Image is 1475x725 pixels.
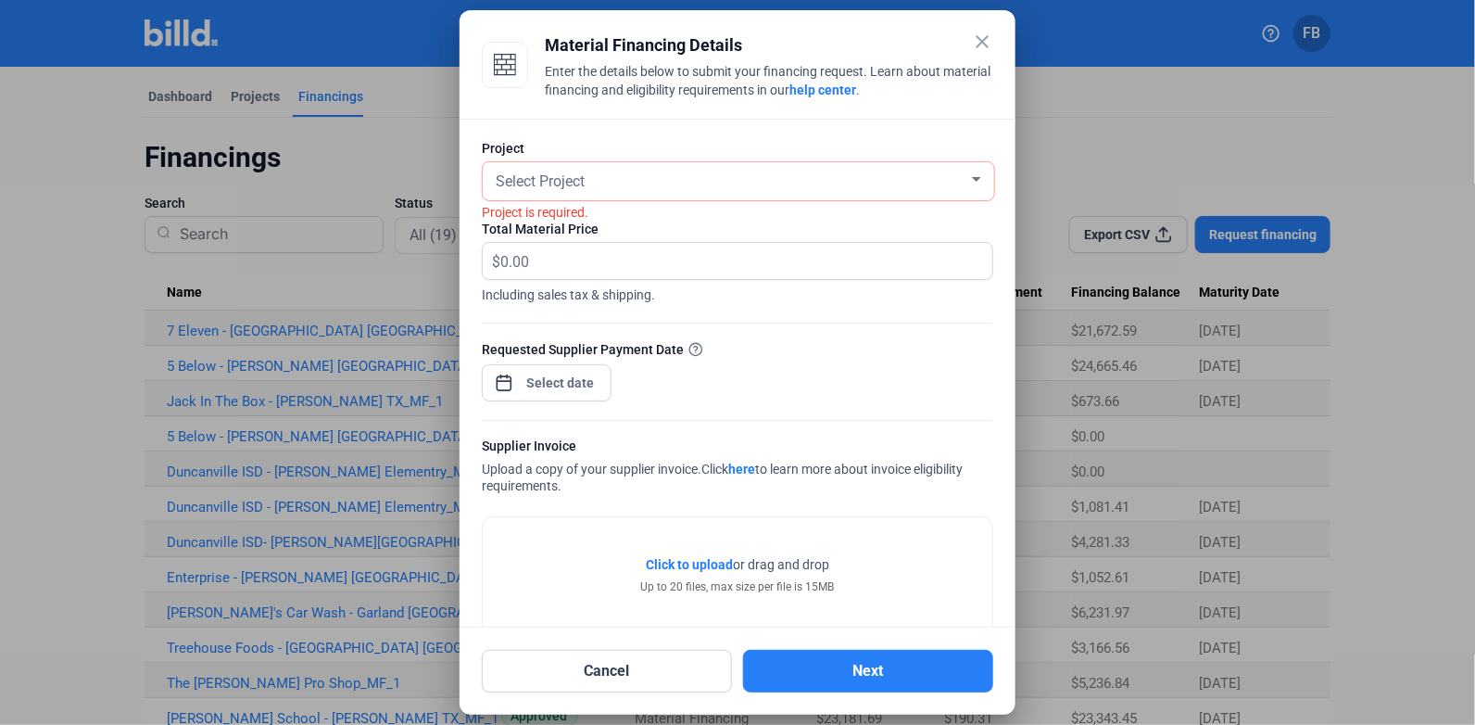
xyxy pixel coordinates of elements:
a: here [728,462,755,477]
span: Select Project [496,172,585,190]
div: Project [482,139,993,158]
button: Cancel [482,650,732,693]
i: Project is required. [482,205,588,220]
div: Enter the details below to submit your financing request. Learn about material financing and elig... [545,62,993,103]
span: or drag and drop [733,555,829,574]
div: Material Financing Details [545,32,993,58]
span: $ [483,243,500,273]
span: Including sales tax & shipping. [482,280,993,304]
div: Up to 20 files, max size per file is 15MB [641,579,835,595]
div: Requested Supplier Payment Date [482,339,993,359]
mat-icon: close [971,31,993,53]
div: Supplier Invoice [482,437,993,460]
button: Open calendar [495,364,513,383]
a: help center [789,83,856,97]
div: Total Material Price [482,220,993,238]
span: Click to upload [646,557,733,572]
input: Select date [521,372,600,394]
span: Click to learn more about invoice eligibility requirements. [482,462,963,493]
span: . [856,83,860,97]
input: 0.00 [500,243,971,279]
button: Next [743,650,993,693]
div: Upload a copy of your supplier invoice. [482,437,993,498]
